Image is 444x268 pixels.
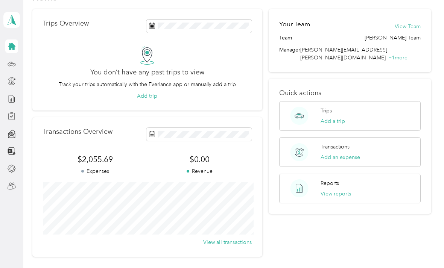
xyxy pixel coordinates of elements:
[321,143,350,151] p: Transactions
[279,34,292,42] span: Team
[43,167,147,175] p: Expenses
[321,107,332,115] p: Trips
[402,226,444,268] iframe: Everlance-gr Chat Button Frame
[300,47,387,61] span: [PERSON_NAME][EMAIL_ADDRESS][PERSON_NAME][DOMAIN_NAME]
[395,23,421,30] button: View Team
[279,46,300,62] span: Manager
[321,190,351,198] button: View reports
[321,153,360,161] button: Add an expense
[59,80,236,88] p: Track your trips automatically with the Everlance app or manually add a trip
[43,154,147,165] span: $2,055.69
[365,34,421,42] span: [PERSON_NAME] Team
[43,128,113,136] p: Transactions Overview
[279,89,420,97] p: Quick actions
[321,179,339,187] p: Reports
[388,55,408,61] span: + 1 more
[137,92,157,100] button: Add trip
[90,68,204,76] h2: You don’t have any past trips to view
[147,167,251,175] p: Revenue
[203,238,252,246] button: View all transactions
[279,20,310,29] h2: Your Team
[43,20,89,27] p: Trips Overview
[321,117,345,125] button: Add a trip
[147,154,251,165] span: $0.00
